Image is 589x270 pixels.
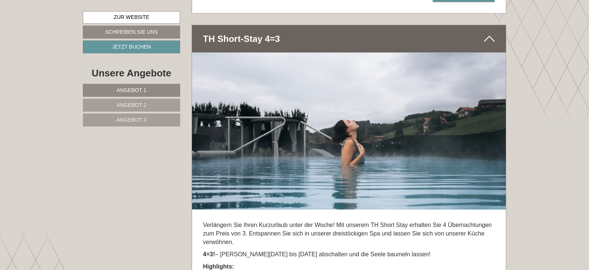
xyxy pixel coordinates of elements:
[83,40,180,53] a: Jetzt buchen
[83,11,180,24] a: Zur Website
[117,117,146,123] span: Angebot 3
[203,250,495,259] p: – [PERSON_NAME][DATE] bis [DATE] abschalten und die Seele baumeln lassen!
[203,263,234,270] strong: Highlights:
[192,25,506,53] div: TH Short-Stay 4=3
[83,26,180,39] a: Schreiben Sie uns
[83,66,180,80] div: Unsere Angebote
[117,102,146,108] span: Angebot 2
[203,221,495,247] p: Verlängern Sie Ihren Kurzurlaub unter der Woche! Mit unserem TH Short Stay erhalten Sie 4 Übernac...
[203,251,215,257] strong: 4=3!
[117,87,146,93] span: Angebot 1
